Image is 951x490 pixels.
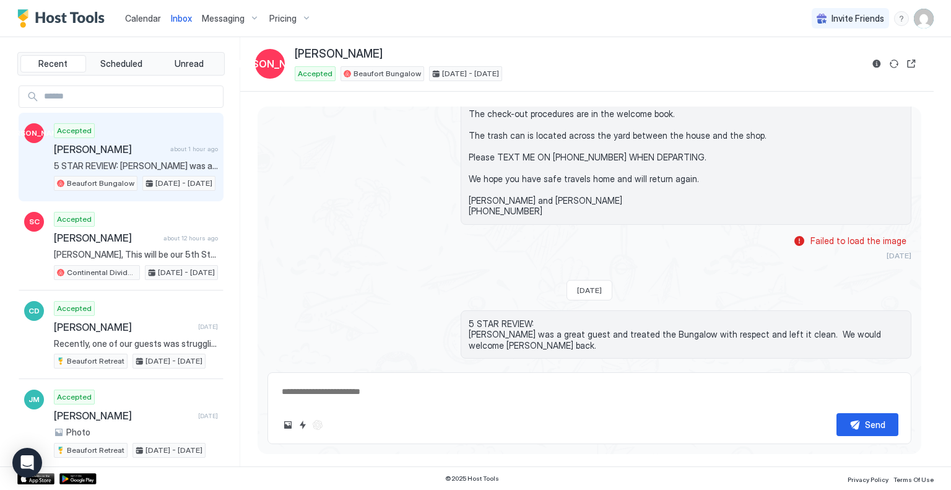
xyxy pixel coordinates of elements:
[904,56,919,71] button: Open reservation
[295,418,310,432] button: Quick reply
[298,68,332,79] span: Accepted
[57,392,92,403] span: Accepted
[59,473,97,484] a: Google Play Store
[17,52,225,76] div: tab-group
[17,473,54,484] a: App Store
[158,267,215,278] span: [DATE] - [DATE]
[175,58,204,69] span: Unread
[28,394,40,405] span: JM
[125,13,161,24] span: Calendar
[54,232,158,244] span: [PERSON_NAME]
[442,68,499,79] span: [DATE] - [DATE]
[469,32,903,217] span: Hi [PERSON_NAME], Thank you for choosing the Beaufort Bungalow for your vacation. We hope your st...
[170,145,218,153] span: about 1 hour ago
[67,267,137,278] span: Continental Divide Retreat
[171,12,192,25] a: Inbox
[57,214,92,225] span: Accepted
[67,445,124,456] span: Beaufort Retreat
[57,303,92,314] span: Accepted
[54,249,218,260] span: [PERSON_NAME], This will be our 5th Strategic Planning work trip to this property. We have come t...
[54,338,218,349] span: Recently, one of our guests was struggling with trying to keep sand out of their car and home aft...
[54,143,165,155] span: [PERSON_NAME]
[20,55,86,72] button: Recent
[469,318,903,351] span: 5 STAR REVIEW: [PERSON_NAME] was a great guest and treated the Bungalow with respect and left it ...
[38,58,67,69] span: Recent
[125,12,161,25] a: Calendar
[445,475,499,483] span: © 2025 Host Tools
[163,234,218,242] span: about 12 hours ago
[155,178,212,189] span: [DATE] - [DATE]
[156,55,222,72] button: Unread
[914,9,934,28] div: User profile
[202,13,245,24] span: Messaging
[29,216,40,227] span: SC
[577,286,602,295] span: [DATE]
[295,47,383,61] span: [PERSON_NAME]
[67,178,134,189] span: Beaufort Bungalow
[17,9,110,28] a: Host Tools Logo
[100,58,142,69] span: Scheduled
[229,56,311,71] span: [PERSON_NAME]
[12,448,42,478] div: Open Intercom Messenger
[54,321,193,333] span: [PERSON_NAME]
[54,160,218,172] span: 5 STAR REVIEW: [PERSON_NAME] was a great guest and treated the Bungalow with respect and left it ...
[4,128,65,139] span: [PERSON_NAME]
[810,235,906,247] span: Failed to load the image
[66,427,90,438] span: Photo
[894,11,909,26] div: menu
[832,13,884,24] span: Invite Friends
[28,305,40,317] span: CD
[145,356,202,367] span: [DATE] - [DATE]
[354,68,421,79] span: Beaufort Bungalow
[145,445,202,456] span: [DATE] - [DATE]
[89,55,154,72] button: Scheduled
[198,323,218,331] span: [DATE]
[198,412,218,420] span: [DATE]
[848,472,888,485] a: Privacy Policy
[887,251,911,260] span: [DATE]
[865,418,885,431] div: Send
[67,356,124,367] span: Beaufort Retreat
[171,13,192,24] span: Inbox
[848,476,888,483] span: Privacy Policy
[269,13,297,24] span: Pricing
[280,418,295,432] button: Upload image
[54,409,193,422] span: [PERSON_NAME]
[893,476,934,483] span: Terms Of Use
[893,472,934,485] a: Terms Of Use
[887,56,901,71] button: Sync reservation
[836,413,898,436] button: Send
[57,125,92,136] span: Accepted
[39,86,223,107] input: Input Field
[869,56,884,71] button: Reservation information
